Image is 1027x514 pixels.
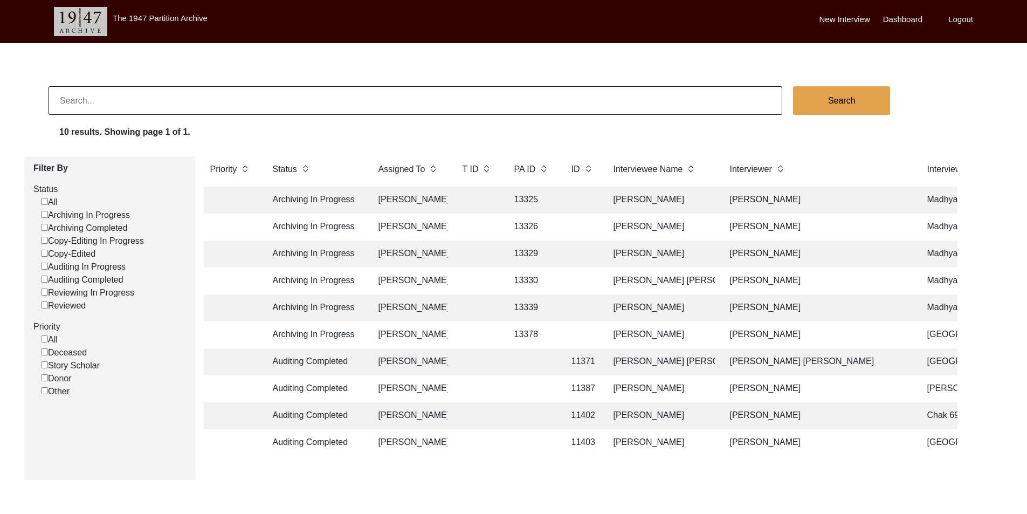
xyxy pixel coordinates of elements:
[41,263,48,270] input: Auditing In Progress
[565,375,598,402] td: 11387
[723,187,912,214] td: [PERSON_NAME]
[41,224,48,231] input: Archiving Completed
[723,241,912,268] td: [PERSON_NAME]
[508,268,556,294] td: 13330
[59,126,190,139] label: 10 results. Showing page 1 of 1.
[723,294,912,321] td: [PERSON_NAME]
[378,163,425,176] label: Assigned To
[723,321,912,348] td: [PERSON_NAME]
[54,7,107,36] img: header-logo.png
[607,268,715,294] td: [PERSON_NAME] [PERSON_NAME]
[41,301,48,309] input: Reviewed
[372,214,447,241] td: [PERSON_NAME]
[41,348,48,355] input: Deceased
[565,348,598,375] td: 11371
[41,286,134,299] label: Reviewing In Progress
[266,241,363,268] td: Archiving In Progress
[723,429,912,456] td: [PERSON_NAME]
[687,163,694,175] img: sort-button.png
[540,163,547,175] img: sort-button.png
[607,402,715,429] td: [PERSON_NAME]
[266,348,363,375] td: Auditing Completed
[372,241,447,268] td: [PERSON_NAME]
[41,361,48,368] input: Story Scholar
[41,211,48,218] input: Archiving In Progress
[514,163,536,176] label: PA ID
[41,196,58,209] label: All
[41,273,123,286] label: Auditing Completed
[793,86,890,115] button: Search
[33,320,188,333] label: Priority
[266,375,363,402] td: Auditing Completed
[41,299,86,312] label: Reviewed
[41,261,126,273] label: Auditing In Progress
[483,163,490,175] img: sort-button.png
[571,163,580,176] label: ID
[607,348,715,375] td: [PERSON_NAME] [PERSON_NAME]
[723,214,912,241] td: [PERSON_NAME]
[819,13,870,26] label: New Interview
[41,385,70,398] label: Other
[113,13,208,23] label: The 1947 Partition Archive
[607,321,715,348] td: [PERSON_NAME]
[607,187,715,214] td: [PERSON_NAME]
[266,187,363,214] td: Archiving In Progress
[508,214,556,241] td: 13326
[41,289,48,296] input: Reviewing In Progress
[723,402,912,429] td: [PERSON_NAME]
[41,359,100,372] label: Story Scholar
[33,162,188,175] label: Filter By
[614,163,683,176] label: Interviewee Name
[429,163,437,175] img: sort-button.png
[266,294,363,321] td: Archiving In Progress
[776,163,784,175] img: sort-button.png
[607,429,715,456] td: [PERSON_NAME]
[372,321,447,348] td: [PERSON_NAME]
[607,214,715,241] td: [PERSON_NAME]
[607,294,715,321] td: [PERSON_NAME]
[508,294,556,321] td: 13339
[723,375,912,402] td: [PERSON_NAME]
[266,402,363,429] td: Auditing Completed
[41,248,95,261] label: Copy-Edited
[607,375,715,402] td: [PERSON_NAME]
[948,13,973,26] label: Logout
[301,163,309,175] img: sort-button.png
[210,163,237,176] label: Priority
[266,429,363,456] td: Auditing Completed
[41,198,48,205] input: All
[730,163,772,176] label: Interviewer
[41,235,144,248] label: Copy-Editing In Progress
[372,429,447,456] td: [PERSON_NAME]
[41,276,48,283] input: Auditing Completed
[565,402,598,429] td: 11402
[273,163,297,176] label: Status
[607,241,715,268] td: [PERSON_NAME]
[723,348,912,375] td: [PERSON_NAME] [PERSON_NAME]
[883,13,922,26] label: Dashboard
[41,374,48,381] input: Donor
[266,268,363,294] td: Archiving In Progress
[49,86,782,115] input: Search...
[508,187,556,214] td: 13325
[508,241,556,268] td: 13329
[41,209,130,222] label: Archiving In Progress
[41,222,128,235] label: Archiving Completed
[372,294,447,321] td: [PERSON_NAME]
[41,387,48,394] input: Other
[565,429,598,456] td: 11403
[33,183,188,196] label: Status
[41,346,87,359] label: Deceased
[372,268,447,294] td: [PERSON_NAME]
[372,375,447,402] td: [PERSON_NAME]
[723,268,912,294] td: [PERSON_NAME]
[41,372,72,385] label: Donor
[584,163,592,175] img: sort-button.png
[372,348,447,375] td: [PERSON_NAME]
[41,333,58,346] label: All
[41,335,48,342] input: All
[41,250,48,257] input: Copy-Edited
[266,321,363,348] td: Archiving In Progress
[372,187,447,214] td: [PERSON_NAME]
[372,402,447,429] td: [PERSON_NAME]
